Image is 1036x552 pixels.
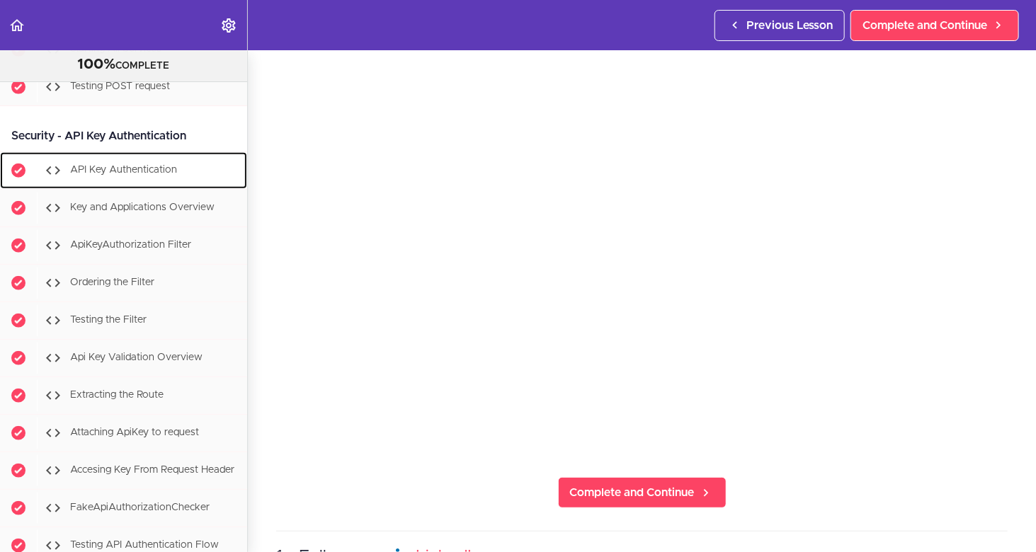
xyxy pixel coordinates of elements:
[70,391,164,401] span: Extracting the Route
[558,477,727,508] a: Complete and Continue
[70,316,147,326] span: Testing the Filter
[70,241,191,251] span: ApiKeyAuthorization Filter
[276,43,1008,454] iframe: Video Player
[220,17,237,34] svg: Settings Menu
[746,17,833,34] span: Previous Lesson
[70,82,170,92] span: Testing POST request
[70,503,210,513] span: FakeApiAuthorizationChecker
[70,203,215,213] span: Key and Applications Overview
[70,353,203,363] span: Api Key Validation Overview
[70,166,177,176] span: API Key Authentication
[70,541,219,551] span: Testing API Authentication Flow
[715,10,845,41] a: Previous Lesson
[18,56,229,74] div: COMPLETE
[863,17,987,34] span: Complete and Continue
[570,484,695,501] span: Complete and Continue
[70,466,234,476] span: Accesing Key From Request Header
[70,278,154,288] span: Ordering the Filter
[70,428,199,438] span: Attaching ApiKey to request
[78,57,116,71] span: 100%
[8,17,25,34] svg: Back to course curriculum
[850,10,1019,41] a: Complete and Continue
